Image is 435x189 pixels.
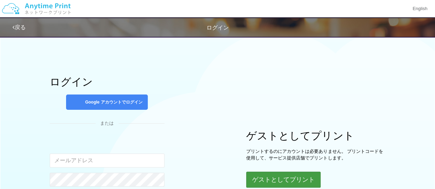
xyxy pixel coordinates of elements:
input: メールアドレス [50,154,164,167]
h1: ログイン [50,76,164,88]
div: または [50,120,164,127]
span: Google アカウントでログイン [82,99,143,105]
a: 戻る [13,24,26,30]
span: ログイン [207,25,229,31]
h1: ゲストとしてプリント [246,130,385,141]
button: ゲストとしてプリント [246,172,321,188]
p: プリントするのにアカウントは必要ありません。 プリントコードを使用して、サービス提供店舗でプリントします。 [246,148,385,161]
